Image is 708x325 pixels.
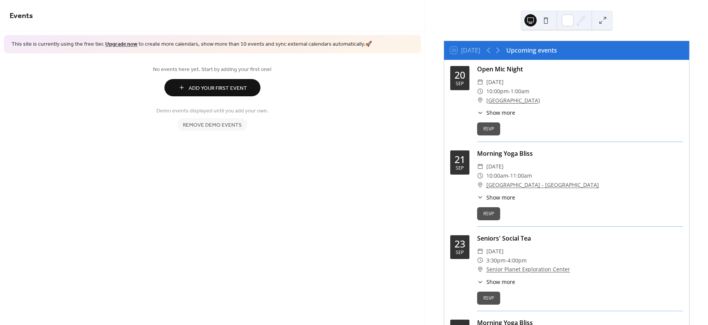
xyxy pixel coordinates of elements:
div: ​ [477,162,483,171]
button: RSVP [477,292,500,305]
button: Add Your First Event [164,79,260,96]
span: - [509,87,511,96]
button: ​Show more [477,193,515,201]
span: 10:00am [486,171,508,180]
div: ​ [477,193,483,201]
span: Demo events displayed until you add your own. [156,107,269,115]
span: No events here yet. Start by adding your first one! [10,65,415,73]
div: ​ [477,109,483,117]
div: ​ [477,96,483,105]
span: Show more [486,193,515,201]
div: ​ [477,278,483,286]
div: 20 [454,70,465,80]
span: 10:00pm [486,87,509,96]
div: ​ [477,78,483,87]
div: Upcoming events [506,46,557,55]
a: [GEOGRAPHIC_DATA] [486,96,540,105]
button: ​Show more [477,278,515,286]
div: Sep [456,166,464,171]
div: ​ [477,87,483,96]
span: Events [10,8,33,23]
button: ​Show more [477,109,515,117]
button: Remove demo events [177,118,247,131]
div: Open Mic Night [477,64,683,74]
button: RSVP [477,122,500,135]
div: ​ [477,247,483,256]
span: - [506,256,507,265]
button: RSVP [477,207,500,220]
span: [DATE] [486,162,504,171]
a: Senior Planet Exploration Center [486,265,570,274]
a: Upgrade now [105,39,138,49]
div: ​ [477,180,483,190]
div: Sep [456,81,464,86]
div: Seniors' Social Tea [477,234,683,243]
div: ​ [477,256,483,265]
span: This site is currently using the free tier. to create more calendars, show more than 10 events an... [12,41,372,48]
span: 4:00pm [507,256,527,265]
span: Show more [486,109,515,117]
div: 21 [454,155,465,164]
span: 3:30pm [486,256,506,265]
span: Add Your First Event [189,84,247,92]
div: 23 [454,239,465,249]
div: Morning Yoga Bliss [477,149,683,158]
span: 11:00am [510,171,532,180]
div: ​ [477,265,483,274]
span: Remove demo events [183,121,242,129]
div: ​ [477,171,483,180]
a: [GEOGRAPHIC_DATA] - [GEOGRAPHIC_DATA] [486,180,599,190]
a: Add Your First Event [10,79,415,96]
span: [DATE] [486,78,504,87]
div: Sep [456,250,464,255]
span: 1:00am [511,87,529,96]
span: [DATE] [486,247,504,256]
span: - [508,171,510,180]
span: Show more [486,278,515,286]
